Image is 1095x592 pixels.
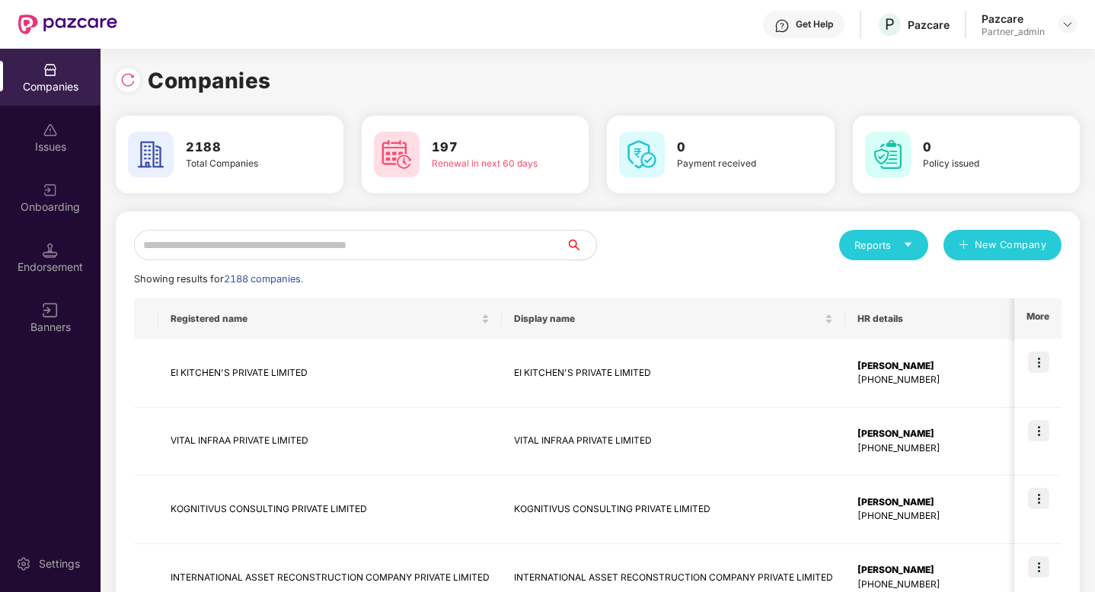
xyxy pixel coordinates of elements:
[148,64,271,97] h1: Companies
[923,157,1036,171] div: Policy issued
[923,138,1036,158] h3: 0
[1028,352,1049,373] img: icon
[565,239,596,251] span: search
[943,230,1061,260] button: plusNew Company
[158,408,502,476] td: VITAL INFRAA PRIVATE LIMITED
[857,495,1014,510] div: [PERSON_NAME]
[128,132,174,177] img: svg+xml;base64,PHN2ZyB4bWxucz0iaHR0cDovL3d3dy53My5vcmcvMjAwMC9zdmciIHdpZHRoPSI2MCIgaGVpZ2h0PSI2MC...
[885,15,895,33] span: P
[619,132,665,177] img: svg+xml;base64,PHN2ZyB4bWxucz0iaHR0cDovL3d3dy53My5vcmcvMjAwMC9zdmciIHdpZHRoPSI2MCIgaGVpZ2h0PSI2MC...
[43,123,58,138] img: svg+xml;base64,PHN2ZyBpZD0iSXNzdWVzX2Rpc2FibGVkIiB4bWxucz0iaHR0cDovL3d3dy53My5vcmcvMjAwMC9zdmciIH...
[374,132,420,177] img: svg+xml;base64,PHN2ZyB4bWxucz0iaHR0cDovL3d3dy53My5vcmcvMjAwMC9zdmciIHdpZHRoPSI2MCIgaGVpZ2h0PSI2MC...
[975,237,1047,253] span: New Company
[565,230,597,260] button: search
[677,157,790,171] div: Payment received
[224,273,303,285] span: 2188 companies.
[43,303,58,318] img: svg+xml;base64,PHN2ZyB3aWR0aD0iMTYiIGhlaWdodD0iMTYiIHZpZXdCb3g9IjAgMCAxNiAxNiIgZmlsbD0ibm9uZSIgeG...
[158,298,502,339] th: Registered name
[857,373,1014,387] div: [PHONE_NUMBER]
[43,243,58,258] img: svg+xml;base64,PHN2ZyB3aWR0aD0iMTQuNSIgaGVpZ2h0PSIxNC41IiB2aWV3Qm94PSIwIDAgMTYgMTYiIGZpbGw9Im5vbm...
[43,183,58,198] img: svg+xml;base64,PHN2ZyB3aWR0aD0iMjAiIGhlaWdodD0iMjAiIHZpZXdCb3g9IjAgMCAyMCAyMCIgZmlsbD0ibm9uZSIgeG...
[1014,298,1061,339] th: More
[677,138,790,158] h3: 0
[514,313,822,325] span: Display name
[186,138,299,158] h3: 2188
[857,578,1014,592] div: [PHONE_NUMBER]
[857,563,1014,578] div: [PERSON_NAME]
[982,26,1045,38] div: Partner_admin
[502,408,845,476] td: VITAL INFRAA PRIVATE LIMITED
[854,237,913,253] div: Reports
[120,72,136,88] img: svg+xml;base64,PHN2ZyBpZD0iUmVsb2FkLTMyeDMyIiB4bWxucz0iaHR0cDovL3d3dy53My5vcmcvMjAwMC9zdmciIHdpZH...
[43,62,58,78] img: svg+xml;base64,PHN2ZyBpZD0iQ29tcGFuaWVzIiB4bWxucz0iaHR0cDovL3d3dy53My5vcmcvMjAwMC9zdmciIHdpZHRoPS...
[502,476,845,544] td: KOGNITIVUS CONSULTING PRIVATE LIMITED
[865,132,911,177] img: svg+xml;base64,PHN2ZyB4bWxucz0iaHR0cDovL3d3dy53My5vcmcvMjAwMC9zdmciIHdpZHRoPSI2MCIgaGVpZ2h0PSI2MC...
[171,313,478,325] span: Registered name
[158,339,502,408] td: EI KITCHEN'S PRIVATE LIMITED
[432,157,545,171] div: Renewal in next 60 days
[16,556,31,571] img: svg+xml;base64,PHN2ZyBpZD0iU2V0dGluZy0yMHgyMCIgeG1sbnM9Imh0dHA6Ly93d3cudzMub3JnLzIwMDAvc3ZnIiB3aW...
[982,11,1045,26] div: Pazcare
[158,476,502,544] td: KOGNITIVUS CONSULTING PRIVATE LIMITED
[18,14,117,34] img: New Pazcare Logo
[1028,420,1049,441] img: icon
[774,18,790,33] img: svg+xml;base64,PHN2ZyBpZD0iSGVscC0zMngzMiIgeG1sbnM9Imh0dHA6Ly93d3cudzMub3JnLzIwMDAvc3ZnIiB3aWR0aD...
[134,273,303,285] span: Showing results for
[845,298,1026,339] th: HR details
[1028,556,1049,578] img: icon
[502,339,845,408] td: EI KITCHEN'S PRIVATE LIMITED
[959,240,969,252] span: plus
[432,138,545,158] h3: 197
[502,298,845,339] th: Display name
[857,509,1014,524] div: [PHONE_NUMBER]
[34,556,85,571] div: Settings
[186,157,299,171] div: Total Companies
[1028,488,1049,509] img: icon
[857,441,1014,456] div: [PHONE_NUMBER]
[796,18,833,30] div: Get Help
[857,427,1014,441] div: [PERSON_NAME]
[1061,18,1074,30] img: svg+xml;base64,PHN2ZyBpZD0iRHJvcGRvd24tMzJ4MzIiIHhtbG5zPSJodHRwOi8vd3d3LnczLm9yZy8yMDAwL3N2ZyIgd2...
[903,240,913,250] span: caret-down
[857,359,1014,374] div: [PERSON_NAME]
[908,18,950,32] div: Pazcare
